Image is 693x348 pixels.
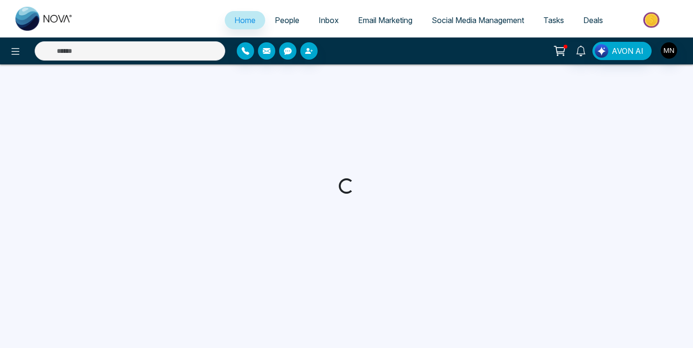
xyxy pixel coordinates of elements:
span: Inbox [319,15,339,25]
a: Tasks [534,11,574,29]
span: Social Media Management [432,15,524,25]
span: AVON AI [612,45,643,57]
span: Deals [583,15,603,25]
span: People [275,15,299,25]
button: AVON AI [592,42,652,60]
a: Deals [574,11,613,29]
img: User Avatar [661,42,677,59]
a: Email Marketing [348,11,422,29]
img: Lead Flow [595,44,608,58]
a: Social Media Management [422,11,534,29]
a: People [265,11,309,29]
span: Home [234,15,256,25]
a: Home [225,11,265,29]
img: Market-place.gif [617,9,687,31]
span: Tasks [543,15,564,25]
a: Inbox [309,11,348,29]
span: Email Marketing [358,15,412,25]
img: Nova CRM Logo [15,7,73,31]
